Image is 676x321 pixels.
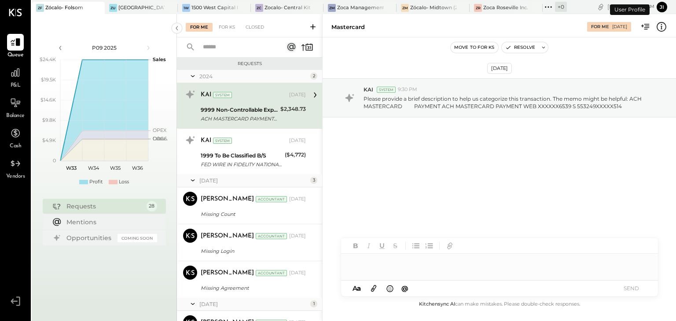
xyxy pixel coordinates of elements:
[423,240,435,252] button: Ordered List
[410,240,422,252] button: Unordered List
[0,34,30,59] a: Queue
[40,97,56,103] text: $14.6K
[201,114,278,123] div: ACH MASTERCARD PAYMENT ACH MASTERCARD PAYMENT WEB XXXXXX6539 S 553249XXXXX514
[628,3,646,11] span: 9 : 49
[607,3,654,11] div: [DATE]
[66,218,153,226] div: Mentions
[6,173,25,181] span: Vendors
[289,270,306,277] div: [DATE]
[10,142,21,150] span: Cash
[6,112,25,120] span: Balance
[201,210,303,219] div: Missing Count
[66,165,77,171] text: W33
[147,201,157,212] div: 28
[199,73,308,80] div: 2024
[201,195,254,204] div: [PERSON_NAME]
[67,44,142,51] div: P09 2025
[45,4,83,11] div: Zócalo- Folsom
[0,64,30,90] a: P&L
[186,23,213,32] div: For Me
[280,105,306,113] div: $2,348.73
[201,232,254,241] div: [PERSON_NAME]
[331,23,365,31] div: Mastercard
[350,284,364,293] button: Aa
[289,196,306,203] div: [DATE]
[201,269,254,277] div: [PERSON_NAME]
[657,2,667,12] button: ji
[201,151,282,160] div: 1999 To Be Classified B/S
[357,284,361,292] span: a
[132,165,143,171] text: W36
[310,73,317,80] div: 2
[11,82,21,90] span: P&L
[109,4,117,12] div: ZU
[474,4,482,12] div: ZR
[41,77,56,83] text: $19.5K
[89,179,103,186] div: Profit
[265,4,311,11] div: Zocalo- Central Kitchen (Commissary)
[201,106,278,114] div: 9999 Non-Controllable Expenses:Other Income and Expenses:To Be Classified
[0,125,30,150] a: Cash
[364,95,654,110] p: Please provide a brief description to help us categorize this transaction. The memo might be help...
[410,4,456,11] div: Zócalo- Midtown (Zoca Inc.)
[40,56,56,62] text: $24.4K
[612,24,627,30] div: [DATE]
[201,284,303,292] div: Missing Agreement
[502,42,539,53] button: Resolve
[401,284,408,292] span: @
[201,91,211,99] div: KAI
[7,51,24,59] span: Queue
[483,4,528,11] div: Zoca Roseville Inc.
[199,177,308,184] div: [DATE]
[289,91,306,98] div: [DATE]
[401,4,409,12] div: ZM
[110,165,121,171] text: W35
[451,42,498,53] button: Move to for ks
[66,202,142,211] div: Requests
[350,240,361,252] button: Bold
[596,2,605,11] div: copy link
[182,4,190,12] div: 1W
[591,24,609,30] div: For Me
[647,4,654,10] span: am
[376,240,388,252] button: Underline
[191,4,238,11] div: 1500 West Capital LP
[285,150,306,159] div: ($4,772)
[153,56,166,62] text: Sales
[213,92,232,98] div: System
[201,247,303,255] div: Missing Login
[181,61,318,67] div: Requests
[255,4,263,12] div: ZC
[201,160,282,169] div: FED WIRE IN FIDELITY NATIONAL202 FED WIRE IN FIDELITY NATIONALXXXXXXXX0092114
[377,87,396,93] div: System
[337,4,383,11] div: Zoca Management Services Inc
[389,240,401,252] button: Strikethrough
[42,137,56,143] text: $4.9K
[36,4,44,12] div: ZF
[398,86,417,93] span: 9:30 PM
[289,233,306,240] div: [DATE]
[201,136,211,145] div: KAI
[256,233,287,239] div: Accountant
[213,138,232,144] div: System
[88,165,99,171] text: W34
[614,282,649,294] button: SEND
[118,234,157,242] div: Coming Soon
[487,63,512,74] div: [DATE]
[256,270,287,276] div: Accountant
[119,179,129,186] div: Loss
[66,233,113,242] div: Opportunities
[555,2,567,12] div: + 0
[199,300,308,308] div: [DATE]
[153,135,168,142] text: Occu...
[310,300,317,307] div: 1
[256,196,287,202] div: Accountant
[0,155,30,181] a: Vendors
[444,240,456,252] button: Add URL
[53,157,56,164] text: 0
[610,4,650,15] div: User Profile
[118,4,165,11] div: [GEOGRAPHIC_DATA]
[214,23,239,32] div: For KS
[399,283,411,294] button: @
[0,95,30,120] a: Balance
